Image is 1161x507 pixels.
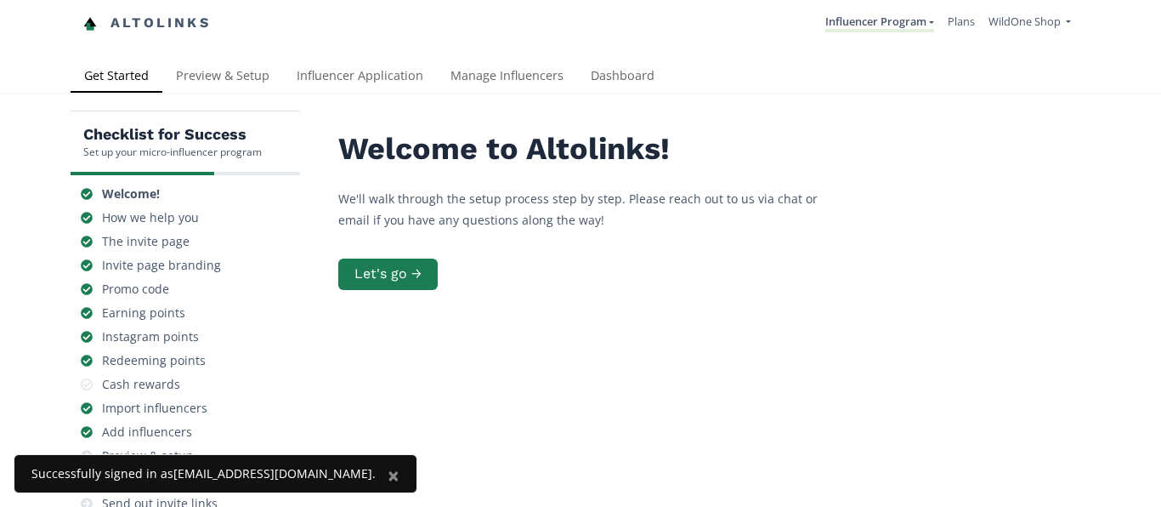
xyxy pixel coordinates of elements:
div: Import influencers [102,400,207,417]
span: WildOne Shop [988,14,1061,29]
a: WildOne Shop [988,14,1071,33]
a: Plans [948,14,975,29]
div: Instagram points [102,328,199,345]
a: Get Started [71,60,162,94]
div: The invite page [102,233,190,250]
button: Let's go → [338,259,438,290]
span: × [388,461,399,489]
a: Altolinks [83,9,211,37]
img: favicon-32x32.png [83,17,97,31]
h2: Welcome to Altolinks! [338,132,848,167]
a: Manage Influencers [437,60,577,94]
div: Cash rewards [102,376,180,393]
div: Earning points [102,305,185,322]
a: Preview & Setup [162,60,283,94]
div: Set up your micro-influencer program [83,145,262,159]
a: Influencer Program [825,14,934,32]
h5: Checklist for Success [83,124,262,145]
div: Invite page branding [102,257,221,274]
div: Successfully signed in as [EMAIL_ADDRESS][DOMAIN_NAME] . [31,465,376,482]
div: Redeeming points [102,352,206,369]
p: We'll walk through the setup process step by step. Please reach out to us via chat or email if yo... [338,188,848,231]
div: Promo code [102,281,169,298]
a: Dashboard [577,60,668,94]
a: Influencer Application [283,60,437,94]
button: Close [371,455,416,496]
div: How we help you [102,209,199,226]
div: Welcome! [102,185,160,202]
div: Add influencers [102,424,192,441]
